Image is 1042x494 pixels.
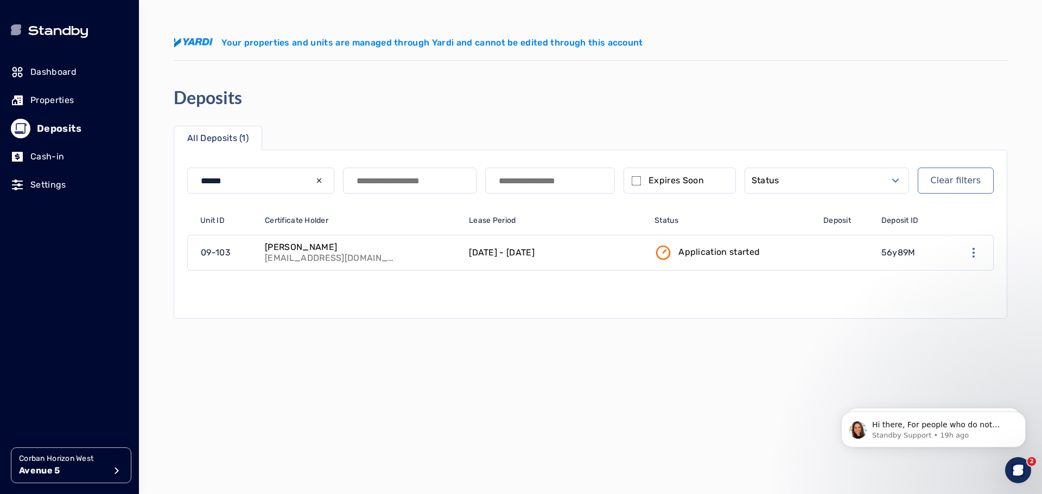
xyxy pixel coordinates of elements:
a: [PERSON_NAME][EMAIL_ADDRESS][DOMAIN_NAME] [258,235,462,270]
p: Deposits [37,121,81,136]
h4: Deposits [174,87,242,108]
p: 09-103 [201,246,231,259]
button: Select open [745,168,909,194]
span: Status [655,215,678,226]
span: Deposit ID [881,215,919,226]
p: [PERSON_NAME] [265,242,395,253]
p: Dashboard [30,66,77,79]
a: Application started [648,235,817,270]
p: [DATE] - [DATE] [469,246,535,259]
button: Corban Horizon WestAvenue 5 [11,447,131,483]
span: Unit ID [200,215,225,226]
div: input icon [315,176,323,185]
a: [DATE] - [DATE] [462,235,648,270]
a: Dashboard [11,60,128,84]
a: Properties [11,88,128,112]
span: Certificate Holder [265,215,328,226]
a: 56y89M [875,235,946,270]
button: Clear filters [918,168,994,194]
p: Properties [30,94,74,107]
span: Deposit [823,215,851,226]
iframe: Intercom live chat [1005,457,1031,483]
a: Deposits [11,117,128,140]
span: Lease Period [469,215,516,226]
p: Your properties and units are managed through Yardi and cannot be edited through this account [221,36,643,49]
iframe: Intercom notifications message [825,389,1042,465]
p: [EMAIL_ADDRESS][DOMAIN_NAME] [265,253,395,264]
p: Application started [678,246,760,259]
p: Corban Horizon West [19,453,106,464]
a: Cash-in [11,145,128,169]
p: Avenue 5 [19,464,106,477]
img: yardi [174,38,213,48]
label: Status [752,174,779,187]
p: All Deposits (1) [187,132,249,145]
p: 56y89M [881,246,916,259]
p: Cash-in [30,150,64,163]
span: 2 [1027,457,1036,466]
a: 09-103 [188,235,258,270]
a: Settings [11,173,128,197]
p: Settings [30,178,66,191]
label: Expires Soon [649,174,704,187]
